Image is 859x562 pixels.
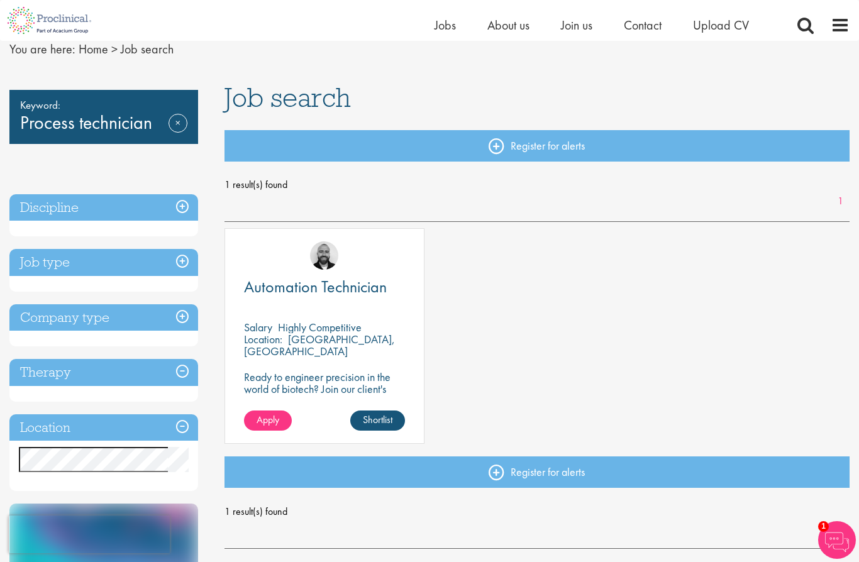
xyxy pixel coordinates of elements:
span: Keyword: [20,96,187,114]
span: Location: [244,332,282,346]
p: [GEOGRAPHIC_DATA], [GEOGRAPHIC_DATA] [244,332,395,358]
p: Highly Competitive [278,320,362,334]
a: Apply [244,410,292,431]
span: 1 [818,521,829,532]
a: Register for alerts [224,130,850,162]
a: Join us [561,17,592,33]
h3: Company type [9,304,198,331]
span: > [111,41,118,57]
a: breadcrumb link [79,41,108,57]
a: About us [487,17,529,33]
h3: Therapy [9,359,198,386]
a: Upload CV [693,17,749,33]
p: Ready to engineer precision in the world of biotech? Join our client's cutting-edge team and play... [244,371,405,431]
div: Process technician [9,90,198,144]
h3: Location [9,414,198,441]
a: Automation Technician [244,279,405,295]
span: You are here: [9,41,75,57]
span: Job search [224,80,351,114]
span: 1 result(s) found [224,502,850,521]
a: Shortlist [350,410,405,431]
a: 1 [831,194,850,209]
span: Salary [244,320,272,334]
a: Jobs [435,17,456,33]
iframe: reCAPTCHA [9,515,170,553]
span: 1 result(s) found [224,175,850,194]
span: Job search [121,41,174,57]
a: Register for alerts [224,456,850,488]
h3: Discipline [9,194,198,221]
a: Remove [169,114,187,150]
img: Jordan Kiely [310,241,338,270]
span: Automation Technician [244,276,387,297]
img: Chatbot [818,521,856,559]
a: Contact [624,17,662,33]
span: Apply [257,413,279,426]
h3: Job type [9,249,198,276]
